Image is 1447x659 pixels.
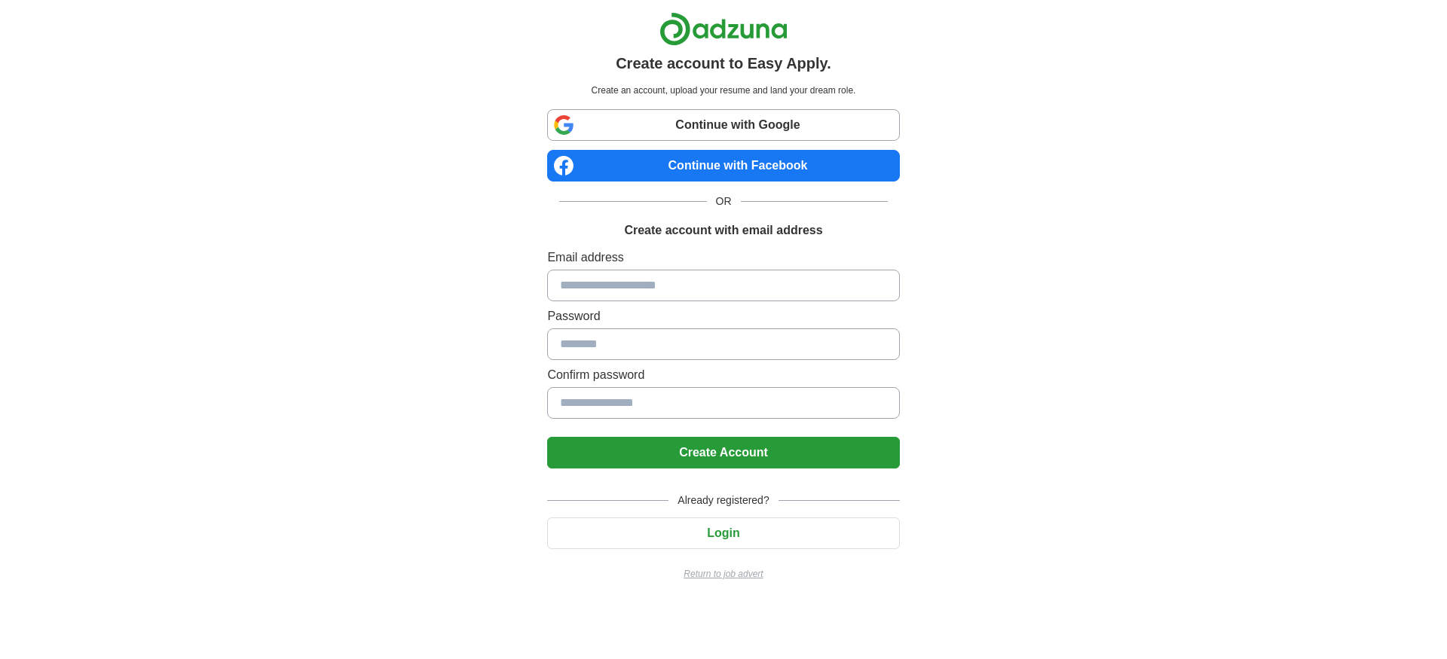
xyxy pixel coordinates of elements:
span: Already registered? [668,493,778,508]
span: OR [707,194,741,209]
button: Login [547,517,899,549]
a: Continue with Facebook [547,150,899,182]
button: Create Account [547,437,899,468]
img: Adzuna logo [659,12,788,46]
h1: Create account with email address [624,221,822,239]
p: Create an account, upload your resume and land your dream role. [550,84,896,97]
label: Email address [547,249,899,267]
a: Return to job advert [547,567,899,581]
a: Login [547,526,899,539]
a: Continue with Google [547,109,899,141]
label: Password [547,307,899,325]
h1: Create account to Easy Apply. [616,52,831,75]
label: Confirm password [547,366,899,384]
